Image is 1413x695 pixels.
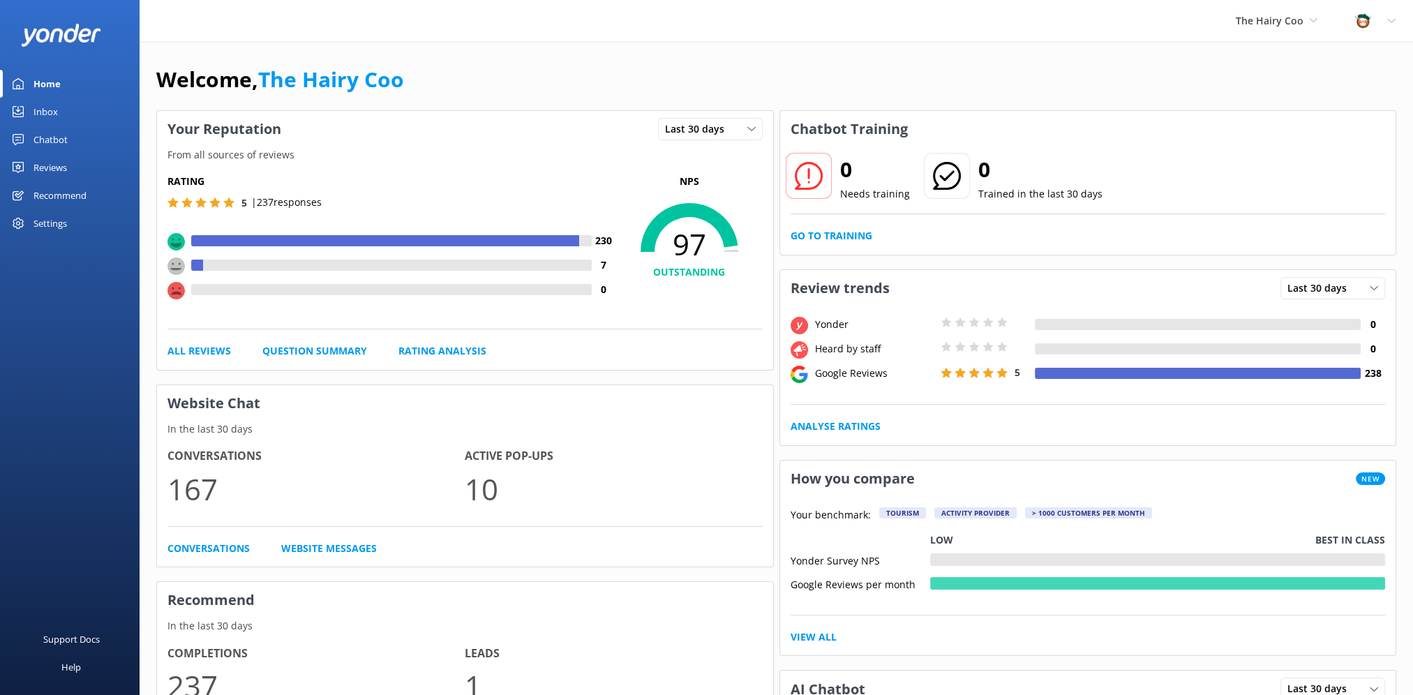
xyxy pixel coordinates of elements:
p: Trained in the last 30 days [978,186,1102,202]
div: Support Docs [43,625,100,653]
img: 457-1738239164.png [1352,10,1373,31]
p: In the last 30 days [157,421,773,437]
p: 167 [167,465,465,512]
div: Yonder Survey NPS [791,553,930,566]
p: In the last 30 days [157,618,773,634]
span: Last 30 days [1287,281,1355,296]
h2: 0 [978,153,1102,186]
h4: Leads [465,645,762,663]
h4: 238 [1361,366,1385,381]
div: Settings [33,209,67,237]
a: Conversations [167,541,250,556]
span: 5 [1015,366,1020,379]
a: Rating Analysis [398,343,486,359]
h4: OUTSTANDING [616,264,763,280]
p: Needs training [840,186,910,202]
div: Google Reviews per month [791,577,930,590]
h4: Completions [167,645,465,663]
p: From all sources of reviews [157,147,773,163]
a: Website Messages [281,541,377,556]
a: Question Summary [262,343,367,359]
a: View All [791,629,837,645]
a: Go to Training [791,228,872,244]
p: Low [930,532,953,548]
span: The Hairy Coo [1236,14,1303,27]
h4: Conversations [167,447,465,465]
h4: 0 [592,282,616,297]
div: > 1000 customers per month [1025,507,1152,518]
h3: How you compare [780,461,925,497]
div: Recommend [33,181,87,209]
h1: Welcome, [156,63,404,96]
div: Inbox [33,98,58,126]
p: Best in class [1315,532,1385,548]
div: Activity Provider [934,507,1017,518]
div: Chatbot [33,126,68,154]
img: yonder-white-logo.png [21,24,101,47]
h3: Website Chat [157,385,773,421]
h5: Rating [167,174,616,189]
a: All Reviews [167,343,231,359]
h4: 0 [1361,341,1385,357]
span: 97 [616,227,763,262]
div: Help [61,653,81,681]
h4: 230 [592,233,616,248]
h4: Active Pop-ups [465,447,762,465]
div: Yonder [812,317,937,332]
p: | 237 responses [251,195,322,210]
p: Your benchmark: [791,507,871,524]
span: 5 [241,196,247,209]
p: NPS [616,174,763,189]
a: The Hairy Coo [258,65,404,94]
span: New [1356,472,1385,485]
span: Last 30 days [665,121,733,137]
h3: Review trends [780,270,900,306]
div: Reviews [33,154,67,181]
h3: Chatbot Training [780,111,918,147]
div: Home [33,70,61,98]
h3: Recommend [157,582,773,618]
h3: Your Reputation [157,111,292,147]
h2: 0 [840,153,910,186]
div: Heard by staff [812,341,937,357]
h4: 7 [592,257,616,273]
div: Google Reviews [812,366,937,381]
p: 10 [465,465,762,512]
div: Tourism [879,507,926,518]
a: Analyse Ratings [791,419,881,434]
h4: 0 [1361,317,1385,332]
